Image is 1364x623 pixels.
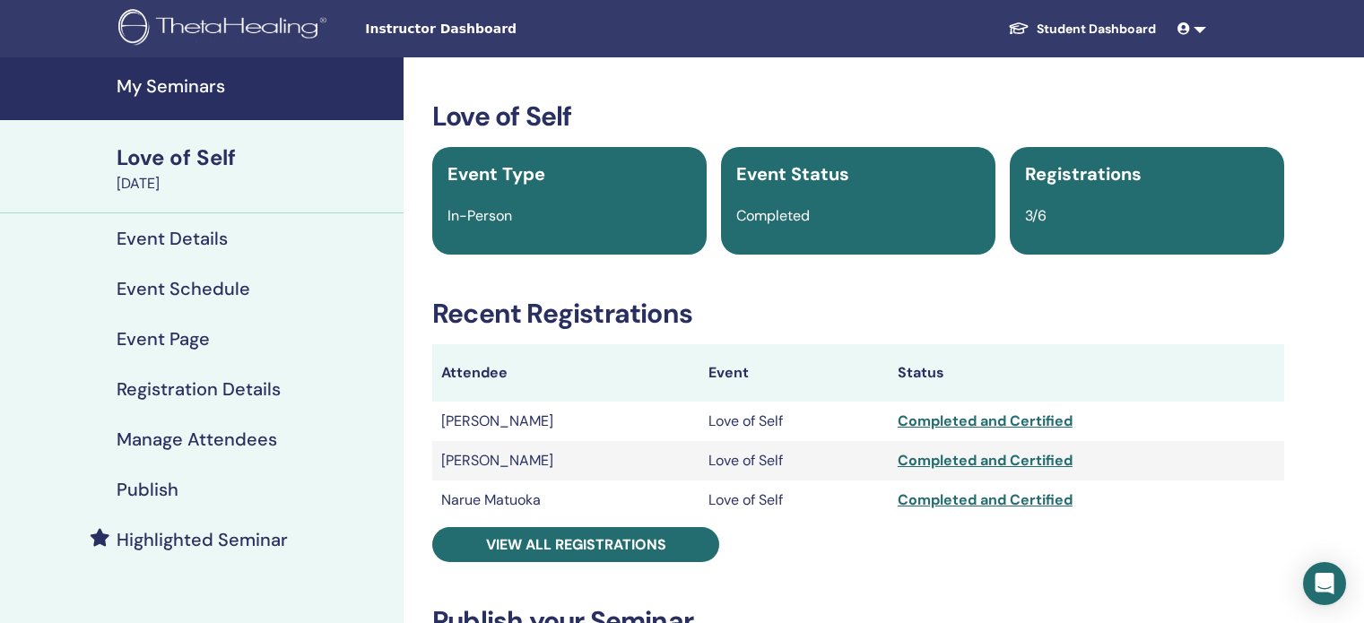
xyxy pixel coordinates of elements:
h4: Manage Attendees [117,428,277,450]
div: Completed and Certified [898,411,1275,432]
h3: Love of Self [432,100,1284,133]
h4: Publish [117,479,178,500]
span: Completed [736,206,810,225]
img: graduation-cap-white.svg [1008,21,1030,36]
td: [PERSON_NAME] [432,402,699,441]
h4: My Seminars [117,75,393,97]
td: Love of Self [699,480,889,520]
div: Completed and Certified [898,450,1275,472]
a: Love of Self[DATE] [106,143,404,195]
span: View all registrations [486,535,666,554]
span: Event Type [447,162,545,186]
a: View all registrations [432,527,719,562]
td: Love of Self [699,441,889,480]
div: [DATE] [117,173,393,195]
td: Narue Matuoka [432,480,699,520]
span: In-Person [447,206,512,225]
td: Love of Self [699,402,889,441]
h4: Registration Details [117,378,281,400]
span: Registrations [1025,162,1142,186]
h4: Event Schedule [117,278,250,299]
div: Open Intercom Messenger [1303,562,1346,605]
h3: Recent Registrations [432,298,1284,330]
img: logo.png [118,9,333,49]
span: Instructor Dashboard [365,20,634,39]
h4: Highlighted Seminar [117,529,288,550]
h4: Event Page [117,328,210,350]
th: Status [889,344,1284,402]
div: Love of Self [117,143,393,173]
span: 3/6 [1025,206,1047,225]
th: Attendee [432,344,699,402]
th: Event [699,344,889,402]
div: Completed and Certified [898,489,1275,511]
a: Student Dashboard [994,13,1170,46]
h4: Event Details [117,228,228,249]
td: [PERSON_NAME] [432,441,699,480]
span: Event Status [736,162,849,186]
